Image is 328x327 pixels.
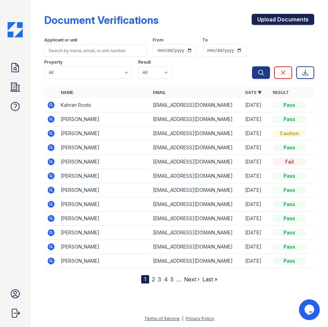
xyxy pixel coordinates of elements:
label: To [202,37,208,43]
td: [PERSON_NAME] [58,169,150,183]
a: Privacy Policy [186,316,214,321]
input: Search by name, email, or unit number [44,44,147,57]
td: [PERSON_NAME] [58,240,150,254]
td: [EMAIL_ADDRESS][DOMAIN_NAME] [150,254,242,268]
td: [PERSON_NAME] [58,112,150,127]
div: Document Verifications [44,14,158,26]
td: [DATE] [242,98,270,112]
div: Pass [273,144,306,151]
td: [EMAIL_ADDRESS][DOMAIN_NAME] [150,127,242,141]
td: [EMAIL_ADDRESS][DOMAIN_NAME] [150,141,242,155]
td: [DATE] [242,197,270,212]
td: [DATE] [242,127,270,141]
div: Pass [273,102,306,109]
td: [PERSON_NAME] [58,212,150,226]
a: Email [153,90,166,95]
td: [EMAIL_ADDRESS][DOMAIN_NAME] [150,112,242,127]
td: [DATE] [242,112,270,127]
a: Upload Documents [252,14,314,25]
div: | [182,316,183,321]
a: 5 [171,276,174,283]
label: Property [44,59,62,65]
div: Pass [273,243,306,250]
td: [EMAIL_ADDRESS][DOMAIN_NAME] [150,240,242,254]
td: [EMAIL_ADDRESS][DOMAIN_NAME] [150,169,242,183]
a: 2 [152,276,155,283]
td: [EMAIL_ADDRESS][DOMAIN_NAME] [150,98,242,112]
div: Pass [273,258,306,264]
td: [DATE] [242,254,270,268]
td: [PERSON_NAME] [58,226,150,240]
td: [DATE] [242,169,270,183]
td: [DATE] [242,240,270,254]
img: CE_Icon_Blue-c292c112584629df590d857e76928e9f676e5b41ef8f769ba2f05ee15b207248.png [8,22,23,37]
a: 3 [158,276,161,283]
td: [PERSON_NAME] [58,254,150,268]
div: Pass [273,172,306,179]
div: Pass [273,229,306,236]
td: [PERSON_NAME] [58,127,150,141]
div: Pass [273,116,306,123]
td: [EMAIL_ADDRESS][DOMAIN_NAME] [150,155,242,169]
td: [DATE] [242,155,270,169]
a: Result [273,90,289,95]
div: 1 [141,275,149,283]
td: [EMAIL_ADDRESS][DOMAIN_NAME] [150,226,242,240]
td: [DATE] [242,141,270,155]
div: Pass [273,201,306,208]
label: Applicant or unit [44,37,77,43]
td: [DATE] [242,212,270,226]
a: Name [61,90,73,95]
div: Pass [273,215,306,222]
div: Fail [273,158,306,165]
td: [DATE] [242,226,270,240]
span: … [176,275,181,283]
div: Pass [273,187,306,194]
td: [PERSON_NAME] [58,155,150,169]
td: [DATE] [242,183,270,197]
a: Date ▼ [245,90,262,95]
td: [EMAIL_ADDRESS][DOMAIN_NAME] [150,183,242,197]
td: [PERSON_NAME] [58,141,150,155]
iframe: chat widget [299,299,321,320]
a: 4 [164,276,168,283]
a: Last » [202,276,218,283]
a: Terms of Service [144,316,180,321]
div: Caution [273,130,306,137]
td: [EMAIL_ADDRESS][DOMAIN_NAME] [150,212,242,226]
td: Kahran Roots [58,98,150,112]
label: Result [138,59,151,65]
td: [PERSON_NAME] [58,183,150,197]
a: Next › [184,276,200,283]
td: [PERSON_NAME] [58,197,150,212]
label: From [153,37,163,43]
td: [EMAIL_ADDRESS][DOMAIN_NAME] [150,197,242,212]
